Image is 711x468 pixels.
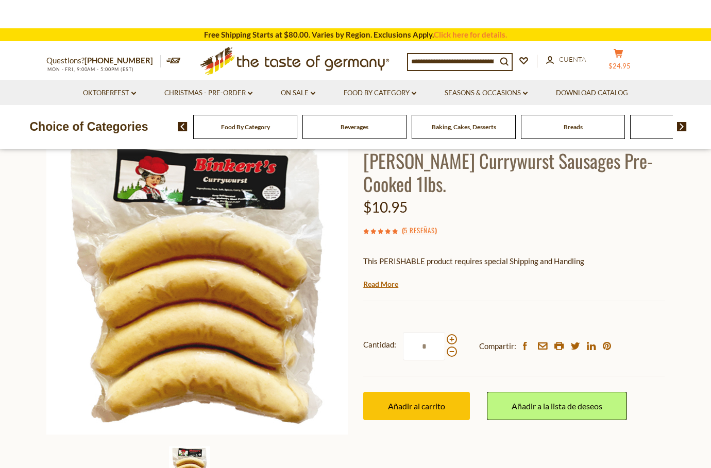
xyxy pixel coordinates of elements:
span: MON - FRI, 9:00AM - 5:00PM (EST) [46,66,134,72]
a: [PHONE_NUMBER] [84,56,153,65]
a: 5 reseñas [404,225,435,236]
button: $24.95 [603,48,634,74]
a: Baking, Cakes, Desserts [432,123,496,131]
a: Añadir a la lista de deseos [487,392,627,420]
h1: [PERSON_NAME] Currywurst Sausages Pre-Cooked 1lbs. [363,149,665,195]
button: Añadir al carrito [363,392,470,420]
a: Read More [363,279,398,289]
span: Compartir: [479,340,516,353]
img: Binkert's Currywurst Sausages Pre-Cooked 1lbs. [46,133,348,435]
p: This PERISHABLE product requires special Shipping and Handling [363,255,665,268]
span: $24.95 [608,62,631,70]
p: Questions? [46,54,161,67]
span: Cuenta [559,55,586,63]
span: Añadir al carrito [388,401,445,411]
strong: Cantidad: [363,338,396,351]
a: Christmas - PRE-ORDER [164,88,252,99]
a: Seasons & Occasions [445,88,528,99]
a: Click here for details. [434,30,507,39]
a: Oktoberfest [83,88,136,99]
a: On Sale [281,88,315,99]
a: Food By Category [344,88,416,99]
input: Cantidad: [403,332,445,360]
img: previous arrow [178,122,188,131]
span: $10.95 [363,198,408,216]
li: We will ship this product in heat-protective packaging and ice. [373,275,665,288]
span: ( ) [402,225,437,235]
a: Beverages [341,123,368,131]
a: Food By Category [221,123,270,131]
img: next arrow [677,122,687,131]
a: Breads [564,123,583,131]
a: Download Catalog [556,88,628,99]
a: Cuenta [546,54,586,65]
